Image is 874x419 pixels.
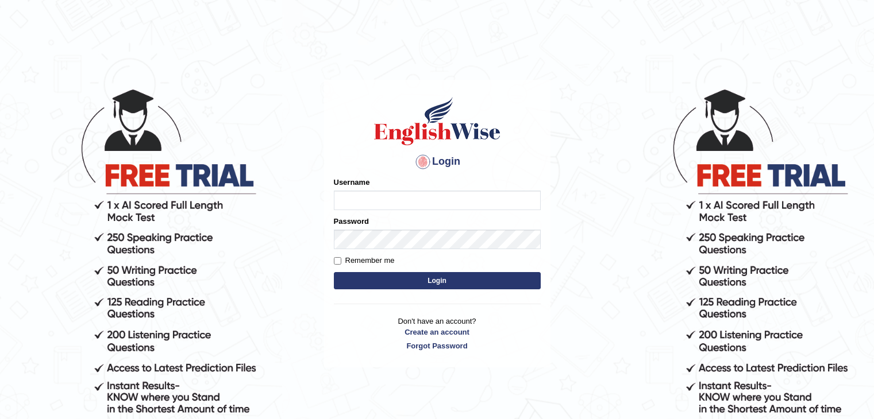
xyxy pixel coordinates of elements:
img: Logo of English Wise sign in for intelligent practice with AI [372,95,503,147]
input: Remember me [334,257,341,265]
label: Remember me [334,255,395,266]
a: Forgot Password [334,340,541,351]
label: Password [334,216,369,227]
h4: Login [334,153,541,171]
button: Login [334,272,541,289]
label: Username [334,177,370,188]
p: Don't have an account? [334,316,541,351]
a: Create an account [334,327,541,337]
